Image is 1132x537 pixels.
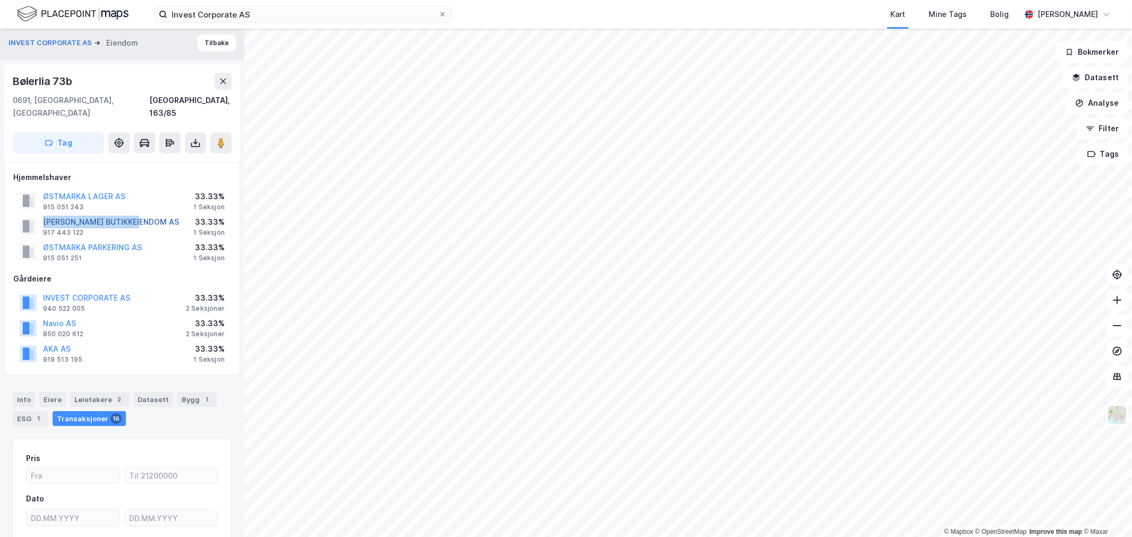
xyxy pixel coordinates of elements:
[1078,143,1128,165] button: Tags
[1066,92,1128,114] button: Analyse
[975,528,1027,535] a: OpenStreetMap
[13,411,48,426] div: ESG
[26,452,40,465] div: Pris
[890,8,905,21] div: Kart
[43,355,82,364] div: 919 513 195
[53,411,126,426] div: Transaksjoner
[186,304,225,313] div: 2 Seksjoner
[106,37,138,49] div: Eiendom
[125,510,218,526] input: DD.MM.YYYY
[27,467,120,483] input: Fra
[1077,118,1128,139] button: Filter
[110,413,122,424] div: 16
[1107,405,1127,425] img: Z
[26,492,44,505] div: Dato
[193,228,225,237] div: 1 Seksjon
[177,392,217,407] div: Bygg
[193,190,225,203] div: 33.33%
[13,392,35,407] div: Info
[167,6,438,22] input: Søk på adresse, matrikkel, gårdeiere, leietakere eller personer
[43,330,83,338] div: 850 020 612
[929,8,967,21] div: Mine Tags
[193,241,225,254] div: 33.33%
[193,343,225,355] div: 33.33%
[193,216,225,228] div: 33.33%
[1056,41,1128,63] button: Bokmerker
[8,38,94,48] button: INVEST CORPORATE AS
[13,132,104,154] button: Tag
[114,394,125,405] div: 2
[193,254,225,262] div: 1 Seksjon
[149,94,232,120] div: [GEOGRAPHIC_DATA], 163/85
[43,254,82,262] div: 915 051 251
[33,413,44,424] div: 1
[17,5,129,23] img: logo.f888ab2527a4732fd821a326f86c7f29.svg
[202,394,212,405] div: 1
[1037,8,1098,21] div: [PERSON_NAME]
[125,467,218,483] input: Til 21200000
[13,73,74,90] div: Bølerlia 73b
[1029,528,1082,535] a: Improve this map
[186,330,225,338] div: 2 Seksjoner
[1079,486,1132,537] div: Kontrollprogram for chat
[43,203,83,211] div: 915 051 243
[186,317,225,330] div: 33.33%
[990,8,1009,21] div: Bolig
[39,392,66,407] div: Eiere
[1079,486,1132,537] iframe: Chat Widget
[1063,67,1128,88] button: Datasett
[198,35,236,52] button: Tilbake
[43,228,83,237] div: 917 443 122
[70,392,129,407] div: Leietakere
[27,510,120,526] input: DD.MM.YYYY
[186,292,225,304] div: 33.33%
[13,171,231,184] div: Hjemmelshaver
[193,355,225,364] div: 1 Seksjon
[133,392,173,407] div: Datasett
[13,94,149,120] div: 0691, [GEOGRAPHIC_DATA], [GEOGRAPHIC_DATA]
[193,203,225,211] div: 1 Seksjon
[13,272,231,285] div: Gårdeiere
[944,528,973,535] a: Mapbox
[43,304,85,313] div: 940 522 005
